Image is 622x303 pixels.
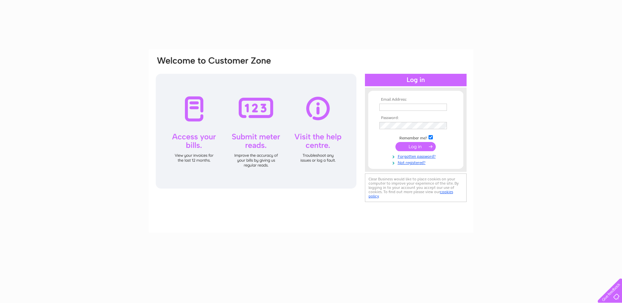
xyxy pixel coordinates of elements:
[378,116,454,120] th: Password:
[378,134,454,141] td: Remember me?
[365,173,467,202] div: Clear Business would like to place cookies on your computer to improve your experience of the sit...
[395,142,436,151] input: Submit
[369,190,453,198] a: cookies policy
[379,159,454,165] a: Not registered?
[379,153,454,159] a: Forgotten password?
[378,97,454,102] th: Email Address:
